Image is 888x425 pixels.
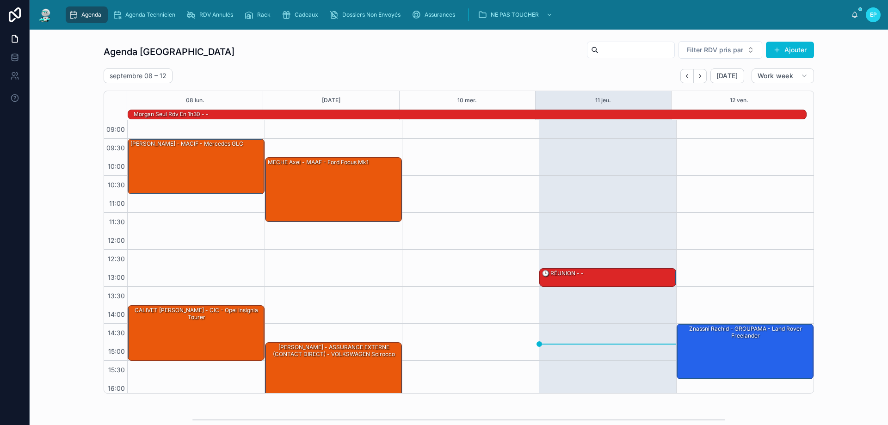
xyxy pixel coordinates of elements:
a: Assurances [409,6,462,23]
span: Assurances [425,11,455,18]
div: Znassni Rachid - GROUPAMA - Land Rover freelander [677,324,813,379]
span: 10:30 [105,181,127,189]
a: RDV Annulés [184,6,240,23]
span: 13:30 [105,292,127,300]
a: Rack [241,6,277,23]
span: Agenda [81,11,101,18]
div: Morgan seul rdv en 1h30 - - [133,110,210,118]
button: Ajouter [766,42,814,58]
button: 11 jeu. [595,91,611,110]
button: [DATE] [710,68,744,83]
span: [DATE] [716,72,738,80]
span: 09:30 [104,144,127,152]
span: Cadeaux [295,11,318,18]
button: Back [680,69,694,83]
span: RDV Annulés [199,11,233,18]
div: MECHE Axel - MAAF - Ford focus mk1 [265,158,401,222]
span: 15:30 [106,366,127,374]
span: 16:00 [105,384,127,392]
div: [PERSON_NAME] - ASSURANCE EXTERNE (CONTACT DIRECT) - VOLKSWAGEN Scirocco [265,343,401,397]
button: 08 lun. [186,91,204,110]
span: 14:00 [105,310,127,318]
div: 🕒 RÉUNION - - [541,269,585,277]
span: 12:00 [105,236,127,244]
span: 09:00 [104,125,127,133]
div: 🕒 RÉUNION - - [540,269,676,286]
span: 11:30 [107,218,127,226]
span: NE PAS TOUCHER [491,11,539,18]
div: Znassni Rachid - GROUPAMA - Land Rover freelander [678,325,813,340]
a: Dossiers Non Envoyés [327,6,407,23]
span: Work week [758,72,793,80]
h2: septembre 08 – 12 [110,71,166,80]
button: Select Button [678,41,762,59]
span: 10:00 [105,162,127,170]
a: NE PAS TOUCHER [475,6,557,23]
button: Next [694,69,707,83]
div: Morgan seul rdv en 1h30 - - [133,110,210,119]
a: Cadeaux [279,6,325,23]
div: [PERSON_NAME] - MACIF - Mercedes GLC [128,139,264,194]
button: [DATE] [322,91,340,110]
span: Agenda Technicien [125,11,175,18]
span: 15:00 [106,347,127,355]
h1: Agenda [GEOGRAPHIC_DATA] [104,45,234,58]
span: Filter RDV pris par [686,45,743,55]
span: Dossiers Non Envoyés [342,11,401,18]
div: [PERSON_NAME] - ASSURANCE EXTERNE (CONTACT DIRECT) - VOLKSWAGEN Scirocco [267,343,401,358]
span: 11:00 [107,199,127,207]
div: CALIVET [PERSON_NAME] - CIC - opel insignia tourer [128,306,264,360]
div: scrollable content [61,5,851,25]
span: 12:30 [105,255,127,263]
span: Rack [257,11,271,18]
div: [PERSON_NAME] - MACIF - Mercedes GLC [129,140,244,148]
a: Agenda [66,6,108,23]
button: Work week [752,68,814,83]
div: CALIVET [PERSON_NAME] - CIC - opel insignia tourer [129,306,264,321]
a: Agenda Technicien [110,6,182,23]
div: MECHE Axel - MAAF - Ford focus mk1 [267,158,370,166]
button: 10 mer. [457,91,477,110]
span: EP [870,11,877,18]
span: 13:00 [105,273,127,281]
button: 12 ven. [730,91,748,110]
span: 14:30 [105,329,127,337]
img: App logo [37,7,54,22]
